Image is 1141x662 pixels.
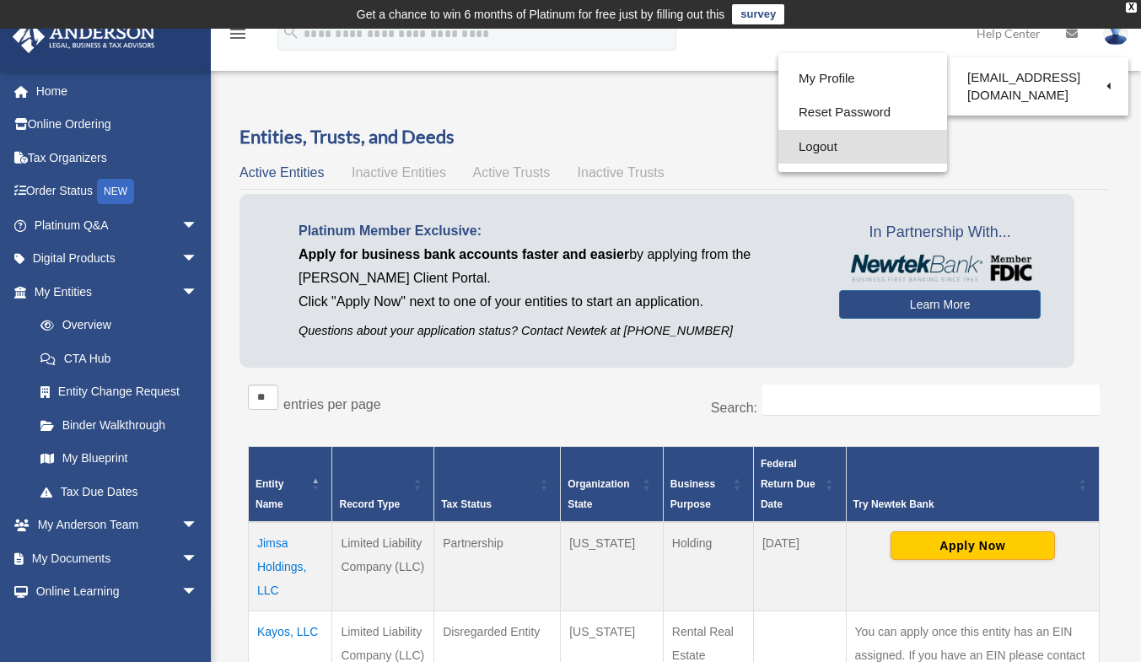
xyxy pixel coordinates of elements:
span: Business Purpose [670,478,715,510]
span: Inactive Trusts [578,165,665,180]
th: Business Purpose: Activate to sort [663,447,753,523]
a: My Entitiesarrow_drop_down [12,275,215,309]
span: arrow_drop_down [181,575,215,610]
span: Inactive Entities [352,165,446,180]
a: My Anderson Teamarrow_drop_down [12,509,223,542]
span: Active Entities [240,165,324,180]
p: Click "Apply Now" next to one of your entities to start an application. [299,290,814,314]
th: Entity Name: Activate to invert sorting [249,447,332,523]
span: Active Trusts [473,165,551,180]
a: Tax Due Dates [24,475,215,509]
span: arrow_drop_down [181,275,215,309]
img: NewtekBankLogoSM.png [848,255,1032,282]
i: search [282,23,300,41]
label: entries per page [283,397,381,412]
a: Online Ordering [12,108,223,142]
p: Platinum Member Exclusive: [299,219,814,243]
td: Partnership [434,522,561,611]
a: Entity Change Request [24,375,215,409]
a: Home [12,74,223,108]
td: Limited Liability Company (LLC) [332,522,434,611]
span: Federal Return Due Date [761,458,815,510]
div: close [1126,3,1137,13]
a: Platinum Q&Aarrow_drop_down [12,208,223,242]
a: My Profile [778,62,947,96]
a: Binder Walkthrough [24,408,215,442]
span: Organization State [568,478,629,510]
span: Apply for business bank accounts faster and easier [299,247,629,261]
a: Logout [778,130,947,164]
span: arrow_drop_down [181,541,215,576]
div: NEW [97,179,134,204]
span: Record Type [339,498,400,510]
label: Search: [711,401,757,415]
a: [EMAIL_ADDRESS][DOMAIN_NAME] [947,62,1128,111]
a: My Blueprint [24,442,215,476]
span: arrow_drop_down [181,242,215,277]
a: CTA Hub [24,342,215,375]
td: Jimsa Holdings, LLC [249,522,332,611]
div: Get a chance to win 6 months of Platinum for free just by filling out this [357,4,725,24]
a: Digital Productsarrow_drop_down [12,242,223,276]
a: Overview [24,309,207,342]
a: menu [228,30,248,44]
i: menu [228,24,248,44]
span: Tax Status [441,498,492,510]
p: Questions about your application status? Contact Newtek at [PHONE_NUMBER] [299,320,814,342]
span: Entity Name [256,478,283,510]
a: Learn More [839,290,1041,319]
span: arrow_drop_down [181,208,215,243]
span: In Partnership With... [839,219,1041,246]
th: Organization State: Activate to sort [561,447,664,523]
a: Reset Password [778,95,947,130]
p: by applying from the [PERSON_NAME] Client Portal. [299,243,814,290]
span: arrow_drop_down [181,509,215,543]
img: Anderson Advisors Platinum Portal [8,20,160,53]
th: Record Type: Activate to sort [332,447,434,523]
a: Online Learningarrow_drop_down [12,575,223,609]
a: Order StatusNEW [12,175,223,209]
td: Holding [663,522,753,611]
th: Federal Return Due Date: Activate to sort [753,447,846,523]
a: Tax Organizers [12,141,223,175]
th: Try Newtek Bank : Activate to sort [846,447,1099,523]
th: Tax Status: Activate to sort [434,447,561,523]
div: Try Newtek Bank [853,494,1074,514]
a: survey [732,4,784,24]
h3: Entities, Trusts, and Deeds [240,124,1108,150]
a: My Documentsarrow_drop_down [12,541,223,575]
td: [US_STATE] [561,522,664,611]
td: [DATE] [753,522,846,611]
button: Apply Now [891,531,1055,560]
img: User Pic [1103,21,1128,46]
